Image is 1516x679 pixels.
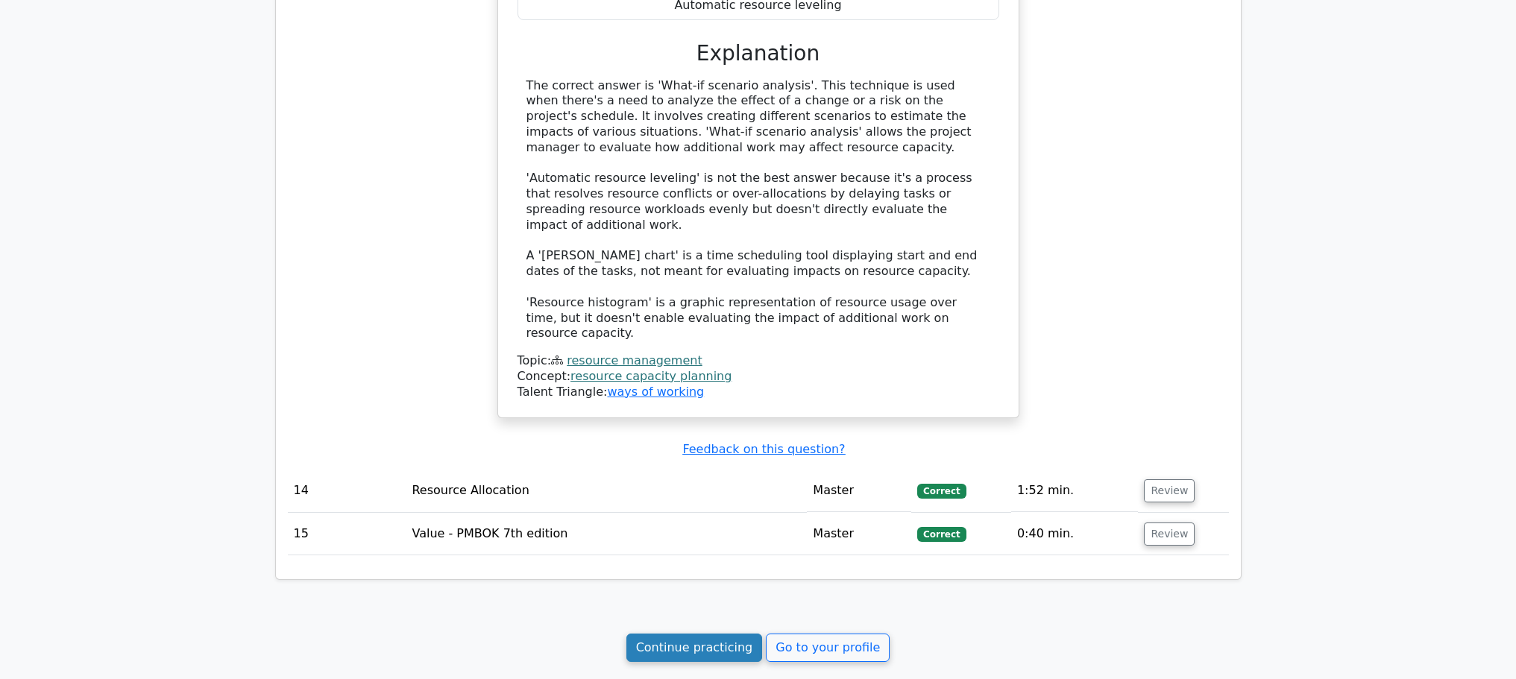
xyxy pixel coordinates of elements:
[406,470,807,512] td: Resource Allocation
[567,353,702,367] a: resource management
[570,369,732,383] a: resource capacity planning
[1011,470,1139,512] td: 1:52 min.
[288,470,406,512] td: 14
[288,513,406,555] td: 15
[917,484,966,499] span: Correct
[518,353,999,399] div: Talent Triangle:
[766,634,890,662] a: Go to your profile
[526,41,990,66] h3: Explanation
[518,353,999,369] div: Topic:
[406,513,807,555] td: Value - PMBOK 7th edition
[917,527,966,542] span: Correct
[807,470,911,512] td: Master
[526,78,990,342] div: The correct answer is 'What-if scenario analysis'. This technique is used when there's a need to ...
[518,369,999,385] div: Concept:
[1144,522,1195,546] button: Review
[626,634,763,662] a: Continue practicing
[1144,479,1195,502] button: Review
[807,513,911,555] td: Master
[1011,513,1139,555] td: 0:40 min.
[682,442,845,456] a: Feedback on this question?
[607,385,704,399] a: ways of working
